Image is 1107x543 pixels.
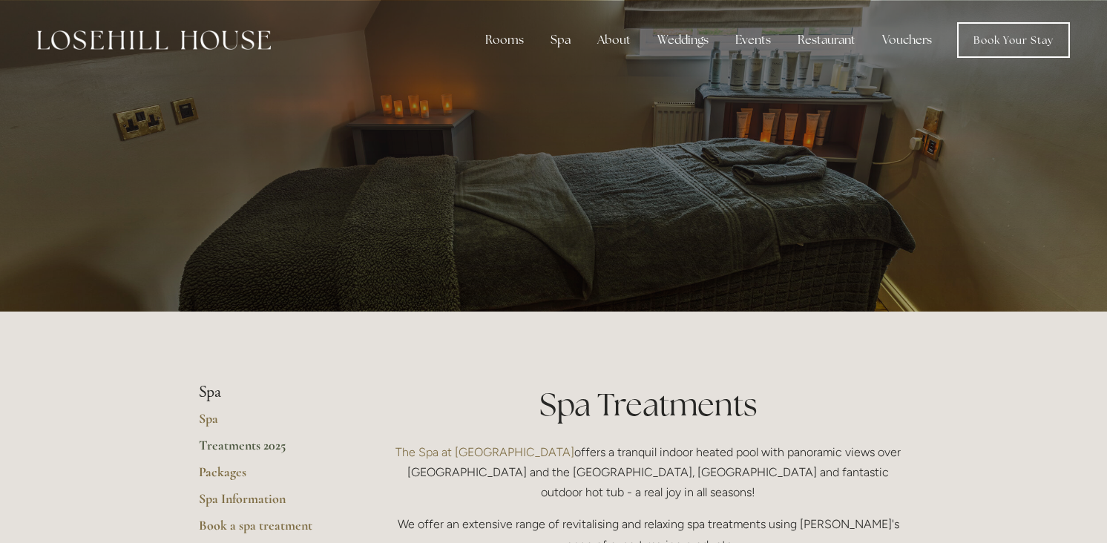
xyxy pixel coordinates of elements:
img: Losehill House [37,30,271,50]
a: Spa Information [199,490,341,517]
a: The Spa at [GEOGRAPHIC_DATA] [395,445,574,459]
div: Weddings [646,25,720,55]
div: Restaurant [786,25,867,55]
a: Treatments 2025 [199,437,341,464]
div: Events [723,25,783,55]
div: About [585,25,643,55]
a: Book Your Stay [957,22,1070,58]
div: Rooms [473,25,536,55]
a: Vouchers [870,25,944,55]
li: Spa [199,383,341,402]
a: Packages [199,464,341,490]
div: Spa [539,25,582,55]
a: Spa [199,410,341,437]
p: offers a tranquil indoor heated pool with panoramic views over [GEOGRAPHIC_DATA] and the [GEOGRAP... [388,442,908,503]
h1: Spa Treatments [388,383,908,427]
